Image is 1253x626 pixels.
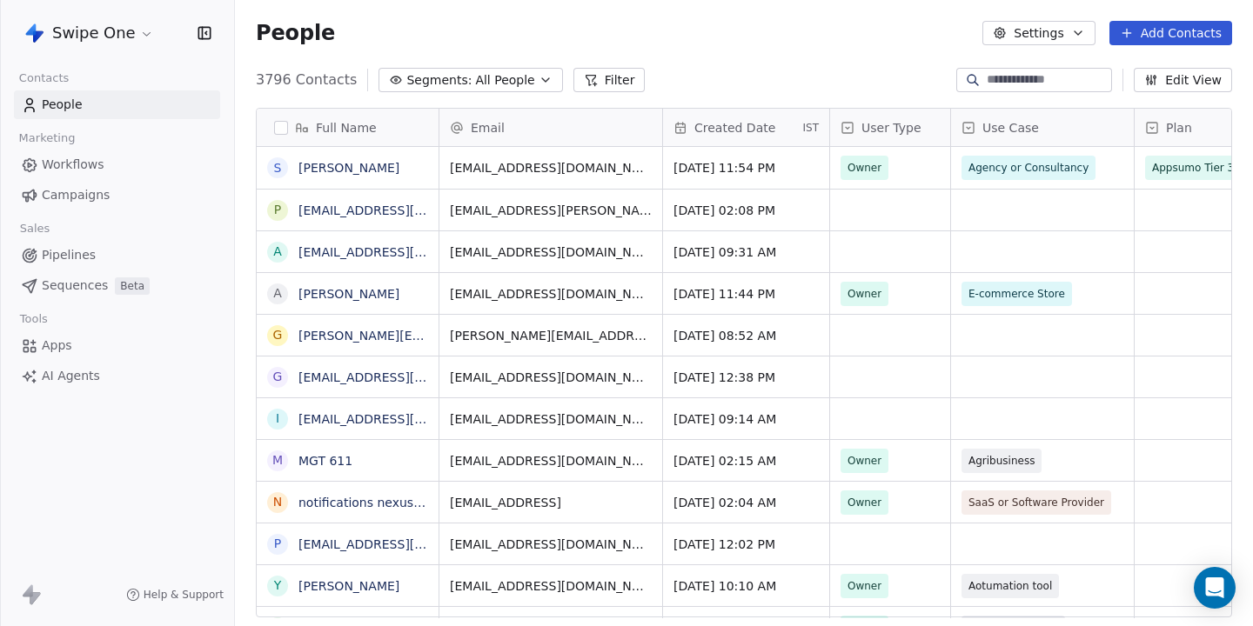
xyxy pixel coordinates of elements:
[126,588,224,602] a: Help & Support
[673,410,819,428] span: [DATE] 09:14 AM
[968,285,1065,303] span: E-commerce Store
[257,109,439,146] div: Full Name
[298,245,512,259] a: [EMAIL_ADDRESS][DOMAIN_NAME]
[144,588,224,602] span: Help & Support
[673,159,819,176] span: [DATE] 11:54 PM
[272,451,283,469] div: M
[673,243,819,261] span: [DATE] 09:31 AM
[673,202,819,219] span: [DATE] 02:08 PM
[298,287,399,301] a: [PERSON_NAME]
[471,119,505,137] span: Email
[573,68,646,92] button: Filter
[1134,68,1232,92] button: Edit View
[450,494,652,511] span: [EMAIL_ADDRESS]
[673,285,819,303] span: [DATE] 11:44 PM
[256,70,357,90] span: 3796 Contacts
[982,119,1039,137] span: Use Case
[848,159,881,176] span: Owner
[450,410,652,428] span: [EMAIL_ADDRESS][DOMAIN_NAME]
[406,71,472,90] span: Segments:
[273,243,282,261] div: a
[848,577,881,595] span: Owner
[42,156,104,174] span: Workflows
[298,370,512,384] a: [EMAIL_ADDRESS][DOMAIN_NAME]
[298,412,512,426] a: [EMAIL_ADDRESS][DOMAIN_NAME]
[951,109,1134,146] div: Use Case
[1152,159,1234,176] span: Appsumo Tier 3
[273,284,282,303] div: a
[450,452,652,469] span: [EMAIL_ADDRESS][DOMAIN_NAME]
[273,368,283,386] div: g
[673,327,819,344] span: [DATE] 08:52 AM
[14,331,220,360] a: Apps
[274,535,281,553] div: p
[14,271,220,300] a: SequencesBeta
[21,18,157,48] button: Swipe One
[11,125,83,151] span: Marketing
[673,577,819,595] span: [DATE] 10:10 AM
[14,150,220,179] a: Workflows
[439,109,662,146] div: Email
[273,493,282,511] div: n
[450,285,652,303] span: [EMAIL_ADDRESS][DOMAIN_NAME]
[42,186,110,204] span: Campaigns
[982,21,1095,45] button: Settings
[42,246,96,264] span: Pipelines
[663,109,829,146] div: Created DateIST
[42,276,108,295] span: Sequences
[42,367,100,385] span: AI Agents
[848,494,881,511] span: Owner
[848,452,881,469] span: Owner
[298,579,399,593] a: [PERSON_NAME]
[52,22,136,44] span: Swipe One
[298,161,399,175] a: [PERSON_NAME]
[450,369,652,386] span: [EMAIL_ADDRESS][DOMAIN_NAME]
[14,241,220,270] a: Pipelines
[14,181,220,210] a: Campaigns
[968,494,1104,511] span: SaaS or Software Provider
[42,336,72,355] span: Apps
[274,201,281,219] div: p
[257,147,439,618] div: grid
[12,216,57,242] span: Sales
[42,96,83,114] span: People
[848,285,881,303] span: Owner
[694,119,775,137] span: Created Date
[298,537,512,551] a: [EMAIL_ADDRESS][DOMAIN_NAME]
[298,454,352,468] a: MGT 611
[274,159,282,177] div: S
[450,202,652,219] span: [EMAIL_ADDRESS][PERSON_NAME][DOMAIN_NAME]
[968,452,1035,469] span: Agribusiness
[298,203,613,217] a: [EMAIL_ADDRESS][PERSON_NAME][DOMAIN_NAME]
[450,243,652,261] span: [EMAIL_ADDRESS][DOMAIN_NAME]
[830,109,950,146] div: User Type
[450,159,652,176] span: [EMAIL_ADDRESS][DOMAIN_NAME]
[1166,119,1192,137] span: Plan
[11,65,77,91] span: Contacts
[968,159,1089,176] span: Agency or Consultancy
[802,121,819,135] span: IST
[14,90,220,119] a: People
[673,494,819,511] span: [DATE] 02:04 AM
[968,577,1052,595] span: Aotumation tool
[273,326,283,344] div: g
[1194,567,1236,609] div: Open Intercom Messenger
[115,277,150,295] span: Beta
[861,119,921,137] span: User Type
[276,410,279,428] div: i
[274,576,282,595] div: Y
[298,496,439,509] a: notifications nexuscale
[673,452,819,469] span: [DATE] 02:15 AM
[316,119,377,137] span: Full Name
[450,577,652,595] span: [EMAIL_ADDRESS][DOMAIN_NAME]
[256,20,335,46] span: People
[12,306,55,332] span: Tools
[14,362,220,390] a: AI Agents
[450,327,652,344] span: [PERSON_NAME][EMAIL_ADDRESS][DOMAIN_NAME]
[673,369,819,386] span: [DATE] 12:38 PM
[1109,21,1232,45] button: Add Contacts
[24,23,45,43] img: Swipe%20One%20Logo%201-1.svg
[450,536,652,553] span: [EMAIL_ADDRESS][DOMAIN_NAME]
[298,329,613,343] a: [PERSON_NAME][EMAIL_ADDRESS][DOMAIN_NAME]
[475,71,534,90] span: All People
